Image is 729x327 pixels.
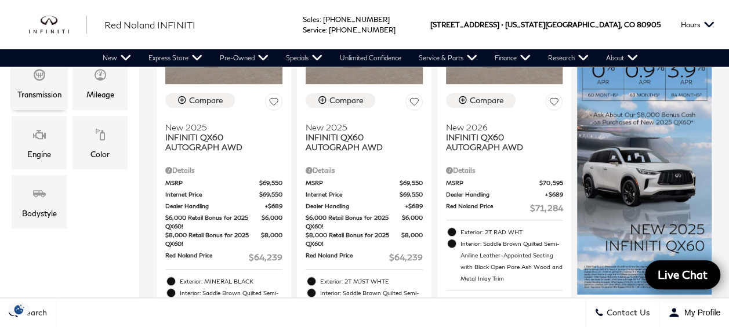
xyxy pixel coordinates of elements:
[93,65,107,88] span: Mileage
[93,125,107,148] span: Color
[320,275,423,287] span: Exterior: 2T MJST WHTE
[211,49,277,67] a: Pre-Owned
[165,122,274,132] span: New 2025
[165,190,259,199] span: Internet Price
[320,15,321,24] span: :
[29,16,87,34] a: infiniti
[446,165,563,176] div: Pricing Details - INFINITI QX60 AUTOGRAPH AWD
[597,49,647,67] a: About
[6,303,32,315] section: Click to Open Cookie Consent Modal
[306,122,414,132] span: New 2025
[401,231,423,248] span: $8,000
[32,125,46,148] span: Engine
[165,93,235,108] button: Compare Vehicle
[460,238,563,284] span: Interior: Saddle Brown Quilted Semi-Aniline Leather-Appointed Seating with Black Open Pore Ash Wo...
[306,202,405,210] span: Dealer Handling
[539,49,597,67] a: Research
[249,251,282,263] span: $64,239
[659,298,729,327] button: Open user profile menu
[306,179,423,187] a: MSRP $69,550
[27,148,51,161] div: Engine
[90,148,110,161] div: Color
[72,56,128,110] div: MileageMileage
[94,49,647,67] nav: Main Navigation
[680,308,720,317] span: My Profile
[306,165,423,176] div: Pricing Details - INFINITI QX60 AUTOGRAPH AWD
[470,95,504,106] div: Compare
[6,303,32,315] img: Opt-Out Icon
[645,260,720,289] a: Live Chat
[306,93,375,108] button: Compare Vehicle
[104,18,195,32] a: Red Noland INFINITI
[165,115,282,152] a: New 2025INFINITI QX60 AUTOGRAPH AWD
[400,179,423,187] span: $69,550
[165,132,274,152] span: INFINITI QX60 AUTOGRAPH AWD
[165,179,282,187] a: MSRP $69,550
[22,207,57,220] div: Bodystyle
[446,179,540,187] span: MSRP
[165,231,261,248] span: $8,000 Retail Bonus for 2025 QX60!
[446,296,563,309] span: Key Features :
[72,116,128,169] div: ColorColor
[17,88,61,101] div: Transmission
[180,275,282,287] span: Exterior: MINERAL BLACK
[12,175,67,228] div: BodystyleBodystyle
[446,202,563,214] a: Red Noland Price $71,284
[652,267,713,282] span: Live Chat
[430,20,661,29] a: [STREET_ADDRESS] • [US_STATE][GEOGRAPHIC_DATA], CO 80905
[29,16,87,34] img: INFINITI
[446,115,563,152] a: New 2026INFINITI QX60 AUTOGRAPH AWD
[389,251,423,263] span: $64,239
[306,251,389,263] span: Red Noland Price
[545,190,563,199] span: $689
[446,190,546,199] span: Dealer Handling
[405,93,423,114] button: Save Vehicle
[604,308,650,318] span: Contact Us
[405,202,423,210] span: $689
[323,15,390,24] a: [PHONE_NUMBER]
[165,213,282,231] a: $6,000 Retail Bonus for 2025 QX60! $6,000
[446,202,531,214] span: Red Noland Price
[261,231,282,248] span: $8,000
[259,190,282,199] span: $69,550
[446,132,554,152] span: INFINITI QX60 AUTOGRAPH AWD
[306,132,414,152] span: INFINITI QX60 AUTOGRAPH AWD
[86,88,114,101] div: Mileage
[410,49,486,67] a: Service & Parts
[165,202,265,210] span: Dealer Handling
[165,179,259,187] span: MSRP
[331,49,410,67] a: Unlimited Confidence
[306,190,400,199] span: Internet Price
[306,202,423,210] a: Dealer Handling $689
[460,226,563,238] span: Exterior: 2T RAD WHT
[539,179,563,187] span: $70,595
[12,116,67,169] div: EngineEngine
[530,202,563,214] span: $71,284
[165,213,262,231] span: $6,000 Retail Bonus for 2025 QX60!
[32,184,46,207] span: Bodystyle
[165,251,249,263] span: Red Noland Price
[32,65,46,88] span: Transmission
[303,26,325,34] span: Service
[446,93,516,108] button: Compare Vehicle
[400,190,423,199] span: $69,550
[329,26,396,34] a: [PHONE_NUMBER]
[259,179,282,187] span: $69,550
[325,26,327,34] span: :
[329,95,364,106] div: Compare
[306,251,423,263] a: Red Noland Price $64,239
[18,308,47,318] span: Search
[545,93,563,114] button: Save Vehicle
[486,49,539,67] a: Finance
[306,231,401,248] span: $8,000 Retail Bonus for 2025 QX60!
[306,213,402,231] span: $6,000 Retail Bonus for 2025 QX60!
[265,202,282,210] span: $689
[402,213,423,231] span: $6,000
[189,95,223,106] div: Compare
[104,19,195,30] span: Red Noland INFINITI
[165,165,282,176] div: Pricing Details - INFINITI QX60 AUTOGRAPH AWD
[446,179,563,187] a: MSRP $70,595
[165,190,282,199] a: Internet Price $69,550
[446,122,554,132] span: New 2026
[12,56,67,110] div: TransmissionTransmission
